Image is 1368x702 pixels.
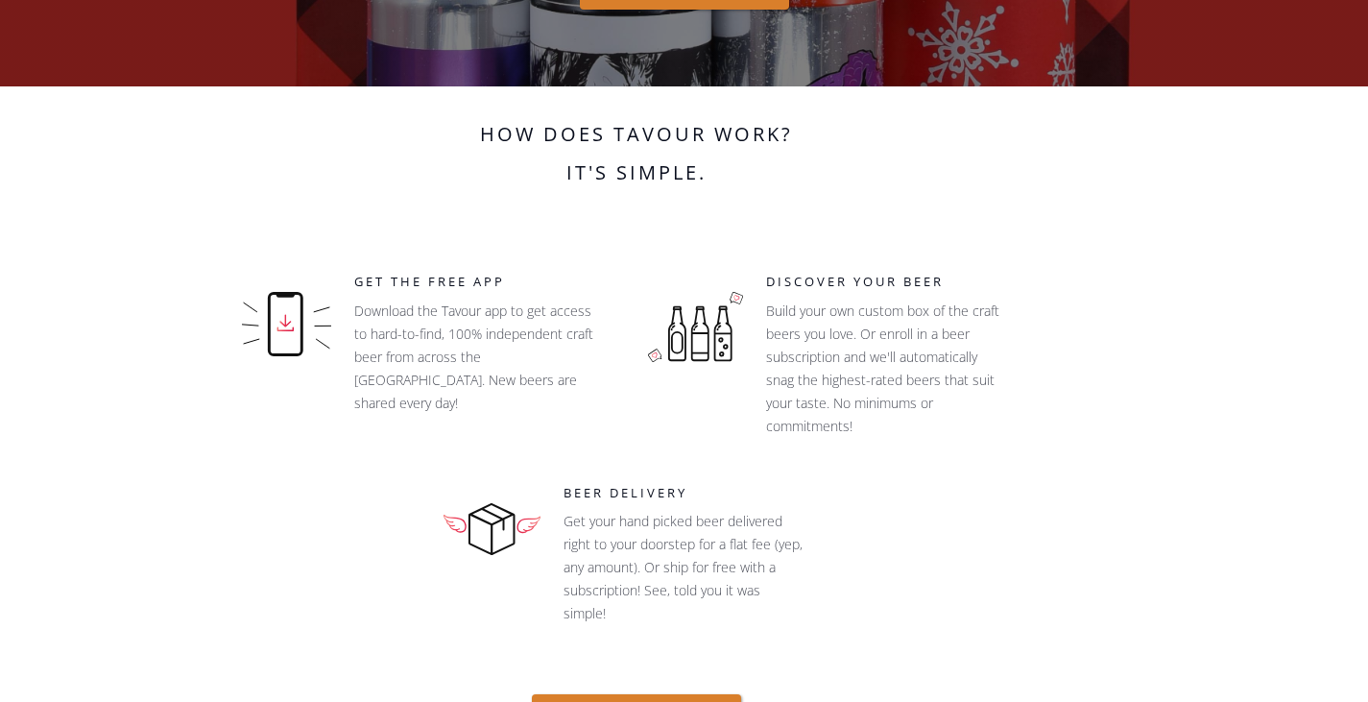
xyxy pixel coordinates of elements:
[354,300,594,415] p: Download the Tavour app to get access to hard-to-find, 100% independent craft beer from across th...
[766,273,1026,292] h5: Discover your beer
[766,300,1006,438] p: Build your own custom box of the craft beers you love. Or enroll in a beer subscription and we'll...
[564,510,804,671] p: Get your hand picked beer delivered right to your doorstep for a flat fee (yep, any amount). Or s...
[363,115,910,211] h2: How does Tavour work? It's simple.
[564,484,842,503] h5: Beer Delivery
[354,273,605,292] h5: GET THE FREE APP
